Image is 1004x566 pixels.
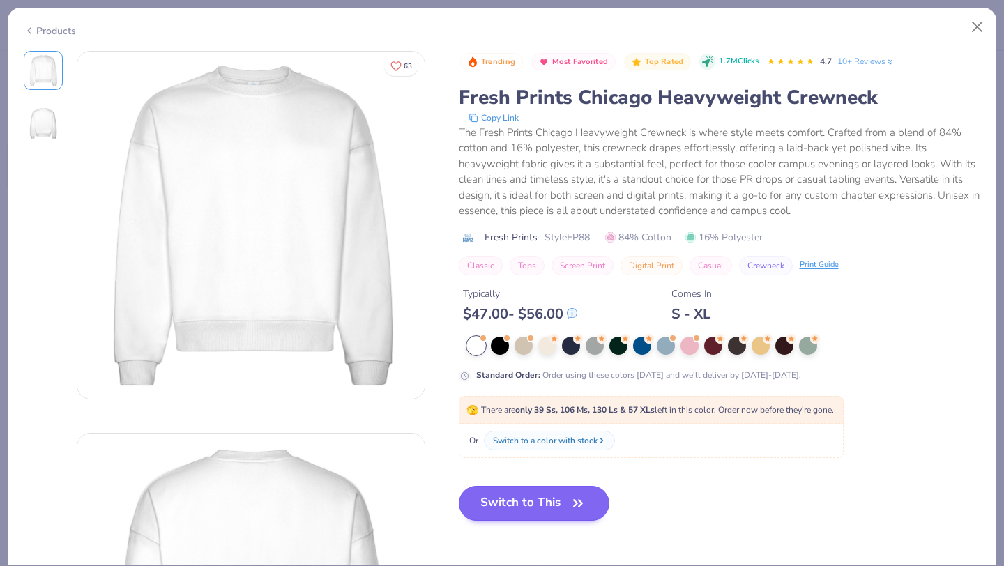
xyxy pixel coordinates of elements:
span: 63 [404,63,412,70]
div: $ 47.00 - $ 56.00 [463,305,577,323]
img: Back [26,107,60,140]
div: Fresh Prints Chicago Heavyweight Crewneck [459,84,981,111]
button: Tops [510,256,545,275]
img: Top Rated sort [631,56,642,68]
div: Switch to a color with stock [493,434,598,447]
button: Switch to This [459,486,610,521]
div: Typically [463,286,577,301]
span: 🫣 [466,404,478,417]
div: 4.7 Stars [767,51,814,73]
span: Most Favorited [552,58,608,66]
span: There are left in this color. Order now before they're gone. [466,404,834,415]
strong: only 39 Ss, 106 Ms, 130 Ls & 57 XLs [515,404,655,415]
span: Or [466,434,478,447]
strong: Standard Order : [476,369,540,381]
span: Style FP88 [545,230,590,245]
button: Digital Print [621,256,683,275]
div: Order using these colors [DATE] and we'll deliver by [DATE]-[DATE]. [476,369,801,381]
button: Badge Button [624,53,691,71]
img: Front [26,54,60,87]
img: Trending sort [467,56,478,68]
img: Most Favorited sort [538,56,549,68]
div: S - XL [671,305,712,323]
button: Close [964,14,991,40]
button: Crewneck [739,256,793,275]
div: Print Guide [800,259,839,271]
img: brand logo [459,232,478,243]
span: 4.7 [820,56,832,67]
div: Products [24,24,76,38]
span: Fresh Prints [485,230,538,245]
button: Casual [690,256,732,275]
button: Like [384,56,418,76]
button: copy to clipboard [464,111,523,125]
div: The Fresh Prints Chicago Heavyweight Crewneck is where style meets comfort. Crafted from a blend ... [459,125,981,219]
div: Comes In [671,286,712,301]
button: Classic [459,256,503,275]
button: Badge Button [460,53,523,71]
span: 84% Cotton [605,230,671,245]
span: 1.7M Clicks [719,56,759,68]
span: Top Rated [645,58,684,66]
button: Badge Button [531,53,616,71]
button: Screen Print [552,256,614,275]
span: 16% Polyester [685,230,763,245]
img: Front [77,52,425,399]
button: Switch to a color with stock [484,431,615,450]
span: Trending [481,58,515,66]
a: 10+ Reviews [837,55,895,68]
